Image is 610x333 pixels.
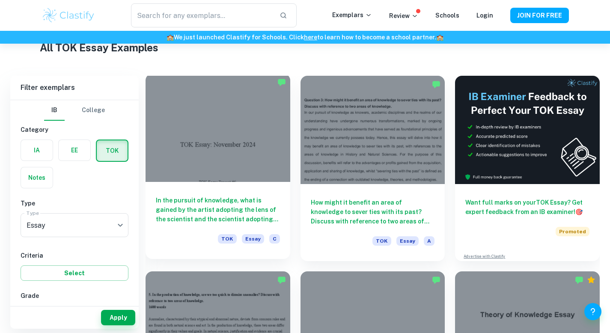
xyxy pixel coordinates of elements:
h6: Want full marks on your TOK Essay ? Get expert feedback from an IB examiner! [465,198,589,217]
p: Exemplars [332,10,372,20]
img: Marked [277,78,286,86]
a: In the pursuit of knowledge, what is gained by the artist adopting the lens of the scientist and ... [146,76,290,261]
span: Promoted [556,227,589,236]
span: 🏫 [167,34,174,41]
h6: Type [21,199,128,208]
div: Essay [21,213,128,237]
a: here [304,34,317,41]
a: Advertise with Clastify [464,253,505,259]
img: Marked [432,80,440,89]
div: Premium [587,276,595,284]
img: Marked [432,276,440,284]
h6: In the pursuit of knowledge, what is gained by the artist adopting the lens of the scientist and ... [156,196,280,224]
a: Want full marks on yourTOK Essay? Get expert feedback from an IB examiner!PromotedAdvertise with ... [455,76,600,261]
span: Essay [396,236,419,246]
span: TOK [218,234,237,244]
button: College [82,100,105,121]
h6: Grade [21,291,128,300]
h6: Criteria [21,251,128,260]
img: Clastify logo [42,7,96,24]
a: Login [476,12,493,19]
h1: All TOK Essay Examples [40,40,570,55]
h6: How might it benefit an area of knowledge to sever ties with its past? Discuss with reference to ... [311,198,435,226]
div: Filter type choice [44,100,105,121]
img: Thumbnail [455,76,600,184]
button: JOIN FOR FREE [510,8,569,23]
button: Notes [21,167,53,188]
span: A [424,236,434,246]
p: Review [389,11,418,21]
input: Search for any exemplars... [131,3,272,27]
button: Apply [101,310,135,325]
button: IB [44,100,65,121]
h6: Category [21,125,128,134]
label: Type [27,209,39,217]
span: C [269,234,280,244]
a: Schools [435,12,459,19]
button: IA [21,140,53,161]
span: TOK [372,236,391,246]
button: Select [21,265,128,281]
button: Help and Feedback [584,303,601,320]
button: EE [59,140,90,161]
span: 🏫 [436,34,443,41]
a: How might it benefit an area of knowledge to sever ties with its past? Discuss with reference to ... [301,76,445,261]
span: Essay [242,234,264,244]
img: Marked [575,276,583,284]
h6: We just launched Clastify for Schools. Click to learn how to become a school partner. [2,33,608,42]
button: TOK [97,140,128,161]
img: Marked [277,276,286,284]
h6: Filter exemplars [10,76,139,100]
span: 🎯 [575,208,583,215]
